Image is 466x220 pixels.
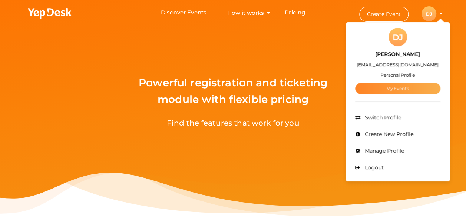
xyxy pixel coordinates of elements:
[9,117,457,151] div: Find the features that work for you
[359,7,409,22] button: Create Event
[355,83,440,94] a: My Events
[422,6,436,21] div: DJ
[389,28,407,46] div: DJ
[161,6,206,20] a: Discover Events
[363,131,413,137] span: Create New Profile
[363,114,401,121] span: Switch Profile
[357,60,439,69] label: [EMAIL_ADDRESS][DOMAIN_NAME]
[363,147,404,154] span: Manage Profile
[375,50,420,59] label: [PERSON_NAME]
[380,72,415,78] small: Personal Profile
[9,65,457,117] div: Powerful registration and ticketing module with flexible pricing
[422,11,436,17] profile-pic: DJ
[363,164,384,171] span: Logout
[225,6,266,20] button: How it works
[285,6,305,20] a: Pricing
[419,6,439,21] button: DJ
